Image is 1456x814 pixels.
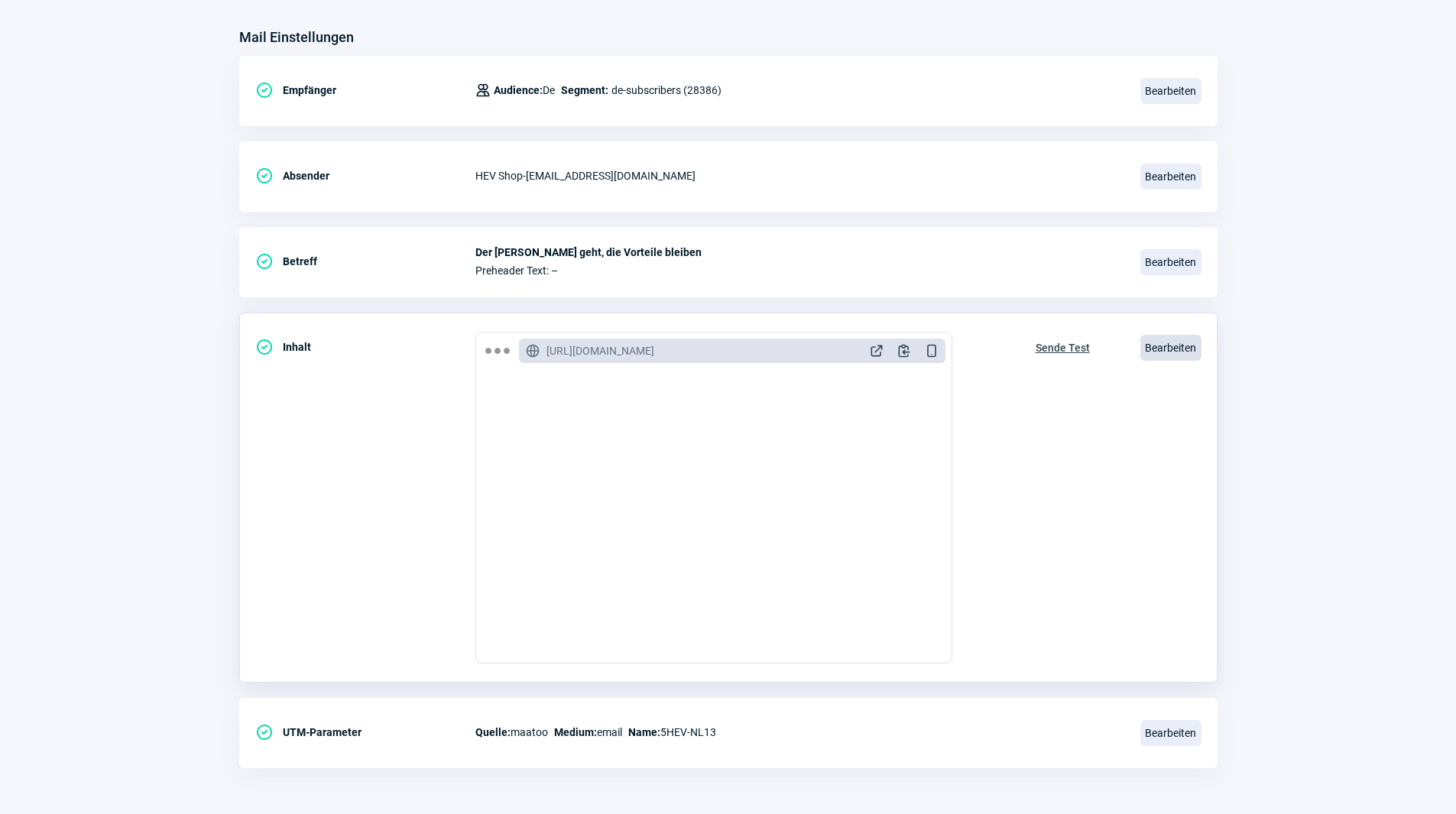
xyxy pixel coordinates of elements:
span: De [494,81,555,99]
span: Bearbeiten [1140,164,1201,190]
span: Bearbeiten [1140,720,1201,746]
div: HEV Shop - [EMAIL_ADDRESS][DOMAIN_NAME] [475,161,1122,191]
span: Bearbeiten [1140,78,1201,104]
span: Name: [628,726,660,738]
span: Preheader Text: – [475,264,1122,277]
button: Sende Test [1020,332,1106,361]
span: Audience: [494,84,543,96]
span: [URL][DOMAIN_NAME] [546,343,654,358]
span: Segment: [561,81,608,99]
div: Inhalt [255,332,475,362]
div: Absender [255,161,475,191]
div: Betreff [255,246,475,277]
span: Quelle: [475,726,511,738]
div: Empfänger [255,75,475,105]
span: Bearbeiten [1140,335,1201,361]
div: UTM-Parameter [255,717,475,748]
h3: Mail Einstellungen [239,25,354,50]
span: Der [PERSON_NAME] geht, die Vorteile bleiben [475,246,1122,258]
span: Bearbeiten [1140,249,1201,275]
span: email [554,723,622,741]
span: 5HEV-NL13 [628,723,716,741]
div: de-subscribers (28386) [475,75,722,105]
span: maatoo [475,723,548,741]
span: Medium: [554,726,597,738]
span: Sende Test [1036,336,1090,360]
